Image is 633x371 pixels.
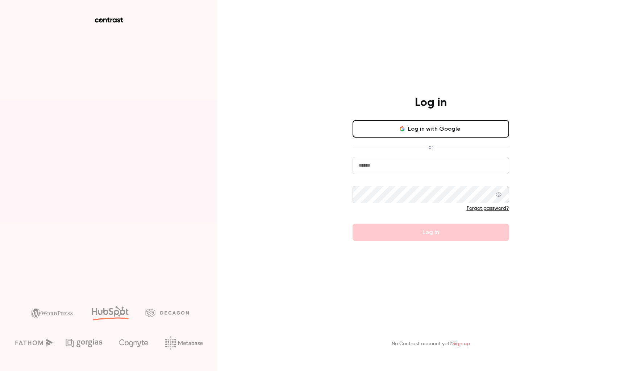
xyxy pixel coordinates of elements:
p: No Contrast account yet? [392,340,470,348]
a: Sign up [452,341,470,346]
button: Log in with Google [353,120,509,138]
h4: Log in [415,95,447,110]
span: or [425,143,437,151]
img: decagon [145,309,189,317]
a: Forgot password? [467,206,509,211]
